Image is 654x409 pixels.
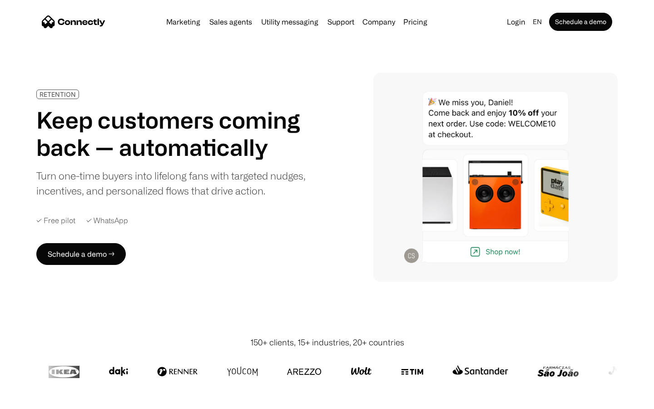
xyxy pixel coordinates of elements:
[400,18,431,25] a: Pricing
[36,106,312,161] h1: Keep customers coming back — automatically
[9,392,54,406] aside: Language selected: English
[362,15,395,28] div: Company
[250,336,404,349] div: 150+ clients, 15+ industries, 20+ countries
[86,216,128,225] div: ✓ WhatsApp
[258,18,322,25] a: Utility messaging
[36,168,312,198] div: Turn one-time buyers into lifelong fans with targeted nudges, incentives, and personalized flows ...
[42,15,105,29] a: home
[549,13,612,31] a: Schedule a demo
[529,15,547,28] div: en
[36,243,126,265] a: Schedule a demo →
[18,393,54,406] ul: Language list
[533,15,542,28] div: en
[206,18,256,25] a: Sales agents
[40,91,76,98] div: RETENTION
[36,216,75,225] div: ✓ Free pilot
[163,18,204,25] a: Marketing
[360,15,398,28] div: Company
[324,18,358,25] a: Support
[503,15,529,28] a: Login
